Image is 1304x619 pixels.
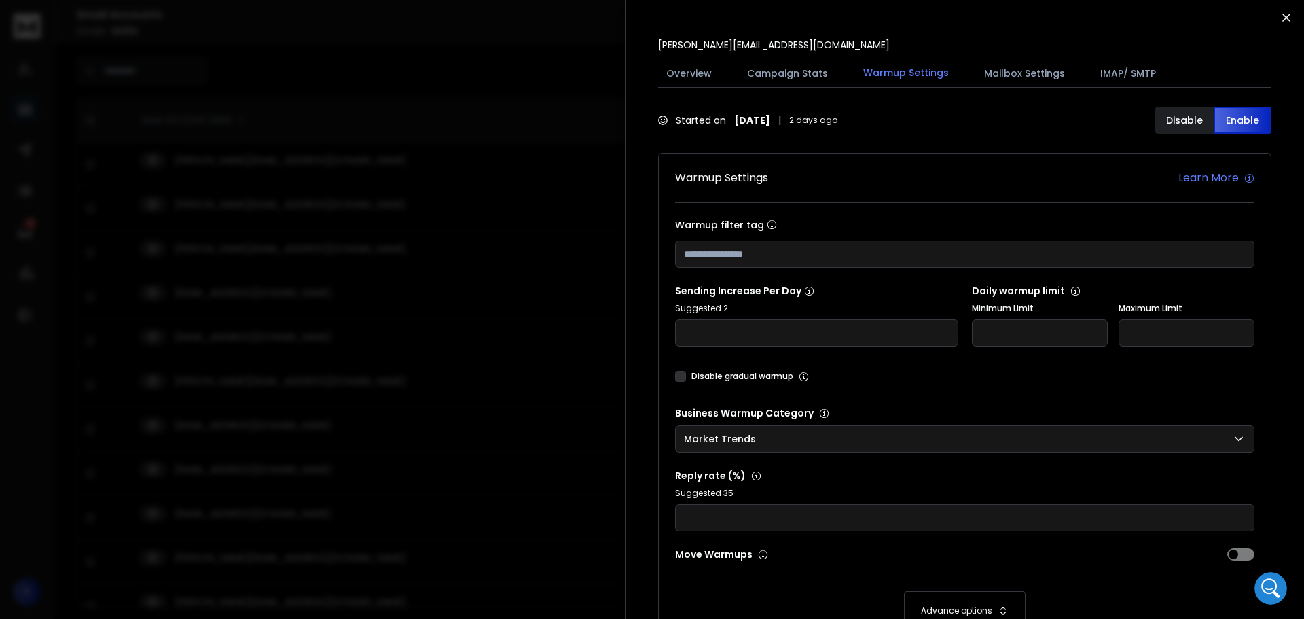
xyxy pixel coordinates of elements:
[66,17,126,31] p: Active 1h ago
[675,219,1254,230] label: Warmup filter tag
[39,7,60,29] img: Profile image for Lakshita
[21,445,32,456] button: Emoji picker
[658,113,837,127] div: Started on
[60,138,250,178] div: Ok I just checled the back end of my email servers and all seems to be ok including sending test ...
[11,341,223,450] div: Hey [PERSON_NAME],​​Last name isn't mandatory - are you facing an error while leaving it empty? I...
[233,440,255,461] button: Send a message…
[675,170,768,186] h1: Warmup Settings
[778,113,781,127] span: |
[65,445,75,456] button: Upload attachment
[60,296,250,322] div: Can you make this non mandatory please.
[11,341,261,461] div: Rohan says…
[1155,107,1214,134] button: Disable
[11,76,261,130] div: Lakshita says…
[1178,170,1254,186] a: Learn More
[49,287,261,330] div: Can you make this non mandatory please.
[1214,107,1272,134] button: Enable
[49,130,261,286] div: Ok I just checled the back end of my email servers and all seems to be ok including sending test ...
[972,303,1108,314] label: Minimum Limit
[675,284,958,298] p: Sending Increase Per Day
[237,5,263,31] button: Home
[675,469,1254,482] p: Reply rate (%)
[658,38,890,52] p: [PERSON_NAME][EMAIL_ADDRESS][DOMAIN_NAME]
[12,417,260,440] textarea: Message…
[789,115,837,126] span: 2 days ago
[684,432,761,446] p: Market Trends
[11,130,261,287] div: Robert says…
[972,284,1255,298] p: Daily warmup limit
[1254,572,1287,605] iframe: Intercom live chat
[739,58,836,88] button: Campaign Stats
[855,58,957,89] button: Warmup Settings
[60,185,250,278] div: [PERSON_NAME], I noticed you are still requiring the last name field to be entered in the manual ...
[1155,107,1271,134] button: DisableEnable
[43,445,54,456] button: Gif picker
[66,7,154,17] h1: [PERSON_NAME]
[675,406,1254,420] p: Business Warmup Category
[22,84,212,111] div: Let me pass this to the technical team to review the issue here.
[11,287,261,341] div: Robert says…
[921,605,992,616] p: Advance options
[734,113,770,127] strong: [DATE]
[976,58,1073,88] button: Mailbox Settings
[675,488,1254,499] p: Suggested 35
[1092,58,1164,88] button: IMAP/ SMTP
[675,303,958,314] p: Suggested 2
[658,58,720,88] button: Overview
[675,548,961,561] p: Move Warmups
[11,76,223,119] div: Let me pass this to the technical team to review the issue here.
[22,349,212,442] div: Hey [PERSON_NAME], ​ ​Last name isn't mandatory - are you facing an error while leaving it empty?...
[1119,303,1254,314] label: Maximum Limit
[691,371,793,382] label: Disable gradual warmup
[9,5,35,31] button: go back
